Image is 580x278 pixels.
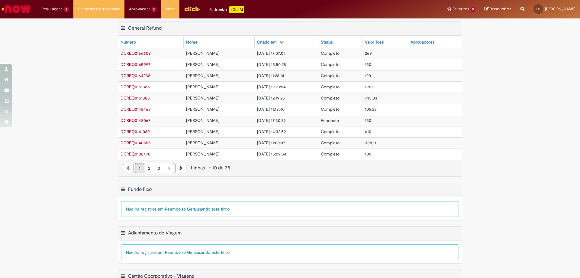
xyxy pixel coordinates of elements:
span: [PERSON_NAME] [186,118,219,123]
h2: Adiantamento de Viagem [128,230,182,236]
span: [DATE] 15:50:28 [257,62,286,67]
h2: General Refund [128,25,162,31]
span: DCREQ0151383 [121,95,150,101]
span: Despesas Corporativas [78,6,120,12]
span: DCREQ0148469 [121,106,151,112]
span: [PERSON_NAME] [545,6,575,11]
span: usando este filtro [197,206,230,212]
img: ServiceNow [1,3,32,15]
a: Abrir Registro: DCREQ0165997 [121,62,150,67]
span: [DATE] 12:23:54 [257,84,286,90]
span: More [166,6,175,12]
a: Abrir Registro: DCREQ0138470 [121,151,150,157]
span: DCREQ0165997 [121,62,150,67]
span: Rascunhos [490,6,511,12]
span: DCREQ0141089 [121,129,150,134]
span: 610 [365,129,371,134]
span: DCREQ0164238 [121,73,150,78]
span: Completo [321,129,340,134]
span: DCREQ0166602 [121,51,150,56]
a: Próxima página [176,163,186,173]
span: Completo [321,51,340,56]
a: Página 2 [144,163,154,173]
span: 105,29 [365,106,377,112]
span: 388,11 [365,140,376,146]
a: Página 4 [164,163,174,173]
span: [PERSON_NAME] [186,151,219,157]
div: Criado em [257,39,277,45]
span: [DATE] 11:18:40 [257,106,285,112]
span: [PERSON_NAME] [186,73,219,78]
nav: paginação [118,160,462,176]
span: Aprovações [129,6,150,12]
div: Nome [186,39,198,45]
div: Linhas 1 − 10 de 38 [123,165,457,172]
span: 150 [365,118,371,123]
span: [PERSON_NAME] [186,62,219,67]
span: 269 [365,51,372,56]
div: Status [321,39,333,45]
a: Página 1 [135,163,144,173]
a: Abrir Registro: DCREQ0164238 [121,73,150,78]
span: Favoritos [453,6,469,12]
span: [PERSON_NAME] [186,95,219,101]
span: Completo [321,151,340,157]
img: click_logo_yellow_360x200.png [184,4,200,13]
span: DCREQ0148068 [121,118,151,123]
span: 120 [365,73,371,78]
button: General Refund Menu de contexto [121,25,125,33]
span: 100 [365,151,371,157]
span: [DATE] 15:09:34 [257,151,286,157]
a: Página 3 [154,163,164,173]
a: Abrir Registro: DCREQ0151383 [121,95,150,101]
div: Número [121,39,136,45]
span: Completo [321,73,340,78]
div: Valor Total [365,39,384,45]
span: EP [536,7,540,11]
span: Completo [321,62,340,67]
span: [DATE] 12:19:25 [257,95,285,101]
span: DCREQ0140855 [121,140,151,146]
div: Aprovadores [411,39,434,45]
span: DCREQ0138470 [121,151,150,157]
a: Abrir Registro: DCREQ0140855 [121,140,151,146]
span: [DATE] 17:30:29 [257,118,286,123]
span: Completo [321,95,340,101]
span: [PERSON_NAME] [186,140,219,146]
span: [PERSON_NAME] [186,84,219,90]
span: [PERSON_NAME] [186,129,219,134]
p: +GenAi [229,6,244,13]
span: Requisições [41,6,63,12]
span: [PERSON_NAME] [186,51,219,56]
span: Completo [321,140,340,146]
span: Completo [321,84,340,90]
h2: Fundo Fixo [128,186,152,192]
span: usando este filtro [197,250,230,255]
a: Abrir Registro: DCREQ0148469 [121,106,151,112]
a: Abrir Registro: DCREQ0151386 [121,84,150,90]
div: Padroniza [209,6,244,13]
span: DCREQ0151386 [121,84,150,90]
span: 2 [152,7,157,12]
button: Adiantamento de Viagem Menu de contexto [121,230,125,238]
span: Completo [321,106,340,112]
button: Fundo Fixo Menu de contexto [121,186,125,194]
a: Rascunhos [485,6,511,12]
div: Não há registros em Reembolso Geral [121,201,459,217]
span: 3 [64,7,69,12]
span: [DATE] 11:00:07 [257,140,285,146]
span: [DATE] 11:26:14 [257,73,284,78]
span: 190,3 [365,84,375,90]
a: Abrir Registro: DCREQ0148068 [121,118,151,123]
span: [PERSON_NAME] [186,106,219,112]
a: Abrir Registro: DCREQ0166602 [121,51,150,56]
span: Pendente [321,118,339,123]
span: [DATE] 14:32:52 [257,129,286,134]
a: Abrir Registro: DCREQ0141089 [121,129,150,134]
span: 745,03 [365,95,377,101]
span: 5 [470,7,475,12]
span: [DATE] 17:07:01 [257,51,285,56]
div: Não há registros em Reembolso Geral [121,244,459,260]
span: 150 [365,62,371,67]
